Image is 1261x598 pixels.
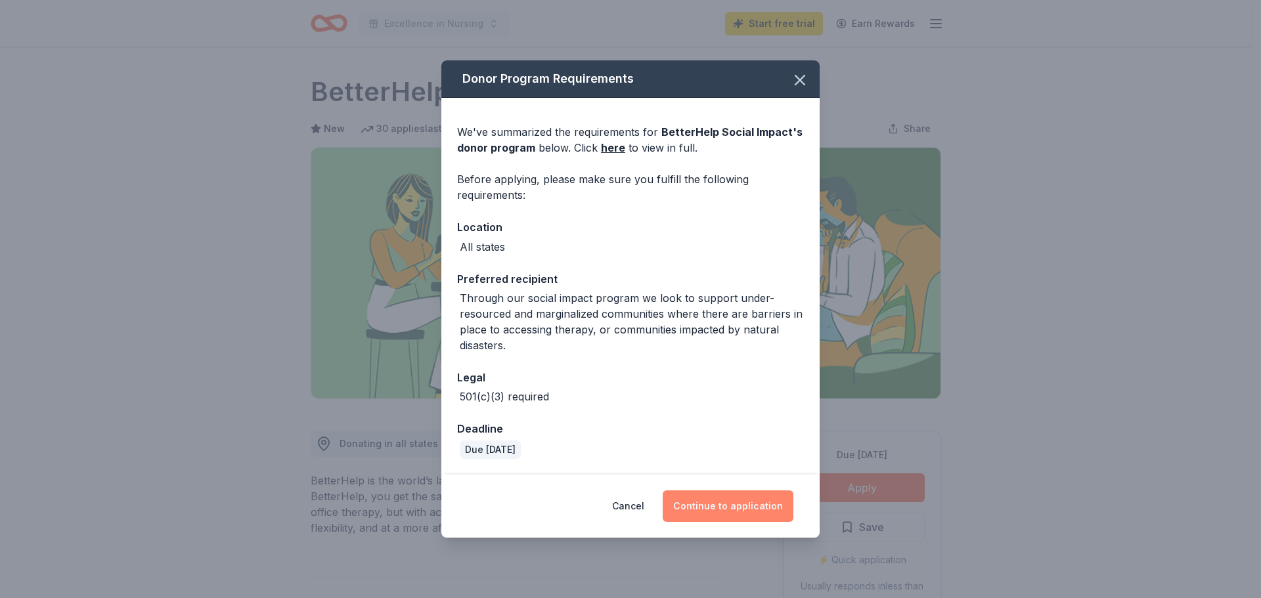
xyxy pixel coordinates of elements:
div: We've summarized the requirements for below. Click to view in full. [457,124,804,156]
div: Deadline [457,420,804,437]
button: Cancel [612,490,644,522]
div: 501(c)(3) required [460,389,549,404]
a: here [601,140,625,156]
div: Through our social impact program we look to support under-resourced and marginalized communities... [460,290,804,353]
div: Preferred recipient [457,270,804,288]
div: Due [DATE] [460,440,521,459]
button: Continue to application [663,490,793,522]
div: Before applying, please make sure you fulfill the following requirements: [457,171,804,203]
div: Donor Program Requirements [441,60,820,98]
div: All states [460,239,505,255]
div: Location [457,219,804,236]
div: Legal [457,369,804,386]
